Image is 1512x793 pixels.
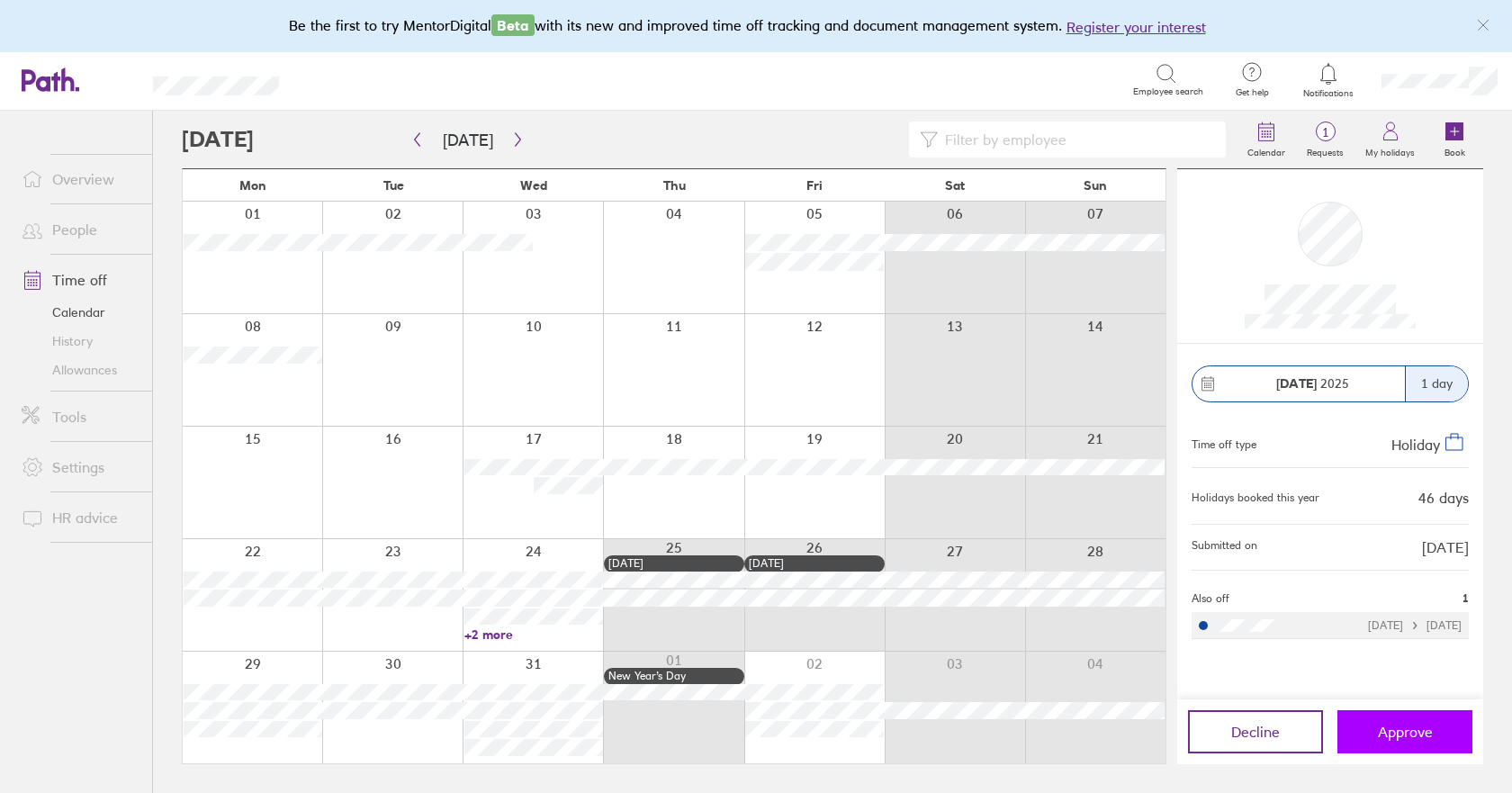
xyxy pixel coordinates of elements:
[7,327,152,356] a: History
[1405,366,1468,401] div: 1 day
[1223,87,1282,98] span: Get help
[1378,724,1433,740] span: Approve
[7,356,152,384] a: Allowances
[1354,111,1426,168] a: My holidays
[1300,88,1358,99] span: Notifications
[239,178,266,193] span: Mon
[1192,539,1257,555] span: Submitted on
[1231,724,1280,740] span: Decline
[1276,375,1317,392] strong: [DATE]
[289,14,1224,38] div: Be the first to try MentorDigital with its new and improved time off tracking and document manage...
[1066,16,1206,38] button: Register your interest
[1337,710,1472,753] button: Approve
[806,178,823,193] span: Fri
[1422,539,1469,555] span: [DATE]
[1434,142,1476,158] label: Book
[7,262,152,298] a: Time off
[1354,142,1426,158] label: My holidays
[663,178,686,193] span: Thu
[491,14,535,36] span: Beta
[464,626,603,643] a: +2 more
[520,178,547,193] span: Wed
[749,557,880,570] div: [DATE]
[938,122,1215,157] input: Filter by employee
[1133,86,1203,97] span: Employee search
[383,178,404,193] span: Tue
[1391,435,1440,453] span: Holiday
[1237,142,1296,158] label: Calendar
[7,500,152,536] a: HR advice
[7,161,152,197] a: Overview
[608,670,740,682] div: New Year’s Day
[945,178,965,193] span: Sat
[1188,710,1323,753] button: Decline
[1462,592,1469,605] span: 1
[1192,592,1229,605] span: Also off
[1084,178,1107,193] span: Sun
[1296,142,1354,158] label: Requests
[1237,111,1296,168] a: Calendar
[7,298,152,327] a: Calendar
[428,125,508,155] button: [DATE]
[1418,490,1469,506] div: 46 days
[1192,431,1256,453] div: Time off type
[7,399,152,435] a: Tools
[7,449,152,485] a: Settings
[1300,61,1358,99] a: Notifications
[608,557,740,570] div: [DATE]
[7,212,152,248] a: People
[1368,619,1462,632] div: [DATE] [DATE]
[1426,111,1483,168] a: Book
[1296,111,1354,168] a: 1Requests
[328,71,373,87] div: Search
[1192,491,1319,504] div: Holidays booked this year
[1296,125,1354,140] span: 1
[1276,376,1349,391] span: 2025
